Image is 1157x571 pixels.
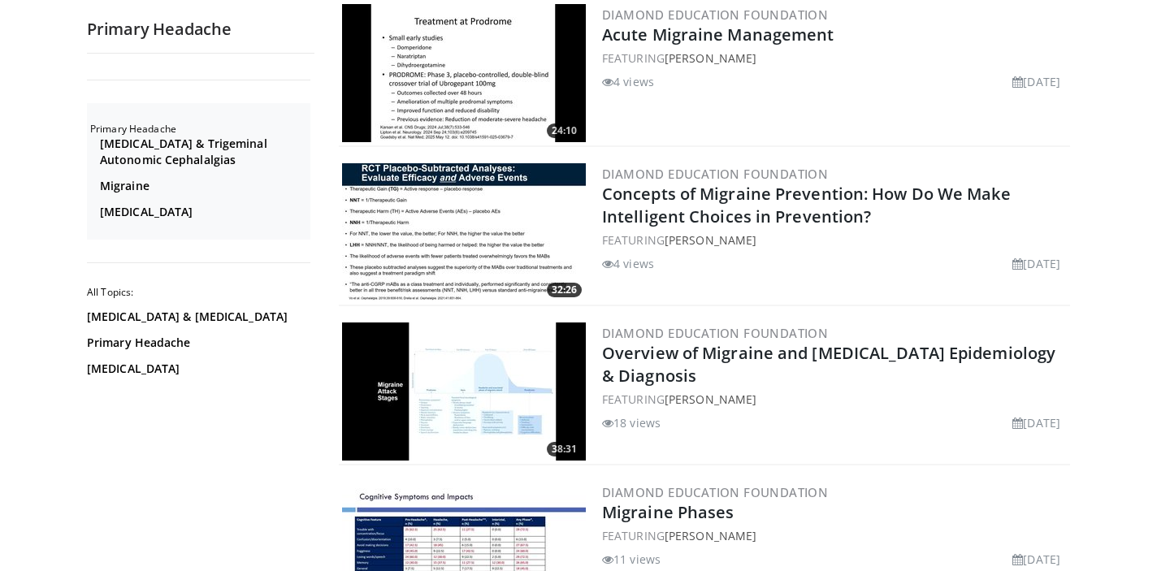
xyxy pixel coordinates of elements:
img: 06cd334b-aef2-4f6d-b965-38e29bf2fcfc.300x170_q85_crop-smart_upscale.jpg [342,163,586,301]
a: Diamond Education Foundation [602,6,828,23]
div: FEATURING [602,50,1067,67]
span: 24:10 [547,123,582,138]
a: Overview of Migraine and [MEDICAL_DATA] Epidemiology & Diagnosis [602,342,1055,387]
li: 11 views [602,551,661,568]
li: 4 views [602,73,654,90]
h2: Primary Headache [90,123,310,136]
a: [MEDICAL_DATA] & [MEDICAL_DATA] [87,309,306,325]
li: [DATE] [1012,414,1060,431]
span: 38:31 [547,442,582,456]
h2: All Topics: [87,286,310,299]
a: [PERSON_NAME] [665,50,756,66]
a: 24:10 [342,4,586,142]
a: 32:26 [342,163,586,301]
a: [MEDICAL_DATA] [87,361,306,377]
img: 0c1497b5-f351-48f3-aeea-1dedb0439dfd.300x170_q85_crop-smart_upscale.jpg [342,322,586,461]
a: [PERSON_NAME] [665,232,756,248]
li: 4 views [602,255,654,272]
h2: Primary Headache [87,19,314,40]
div: FEATURING [602,527,1067,544]
span: 32:26 [547,283,582,297]
a: Diamond Education Foundation [602,166,828,182]
img: b0e2f337-4edd-4466-9607-145ae61bbe8d.300x170_q85_crop-smart_upscale.jpg [342,4,586,142]
a: [MEDICAL_DATA] [100,204,306,220]
a: Acute Migraine Management [602,24,834,45]
li: 18 views [602,414,661,431]
a: [PERSON_NAME] [665,528,756,543]
a: Primary Headache [87,335,306,351]
a: Migraine [100,178,306,194]
a: Concepts of Migraine Prevention: How Do We Make Intelligent Choices in Prevention? [602,183,1011,227]
li: [DATE] [1012,255,1060,272]
li: [DATE] [1012,551,1060,568]
div: FEATURING [602,231,1067,249]
li: [DATE] [1012,73,1060,90]
a: [MEDICAL_DATA] & Trigeminal Autonomic Cephalalgias [100,136,306,168]
a: 38:31 [342,322,586,461]
a: [PERSON_NAME] [665,391,756,407]
a: Migraine Phases [602,501,734,523]
a: Diamond Education Foundation [602,325,828,341]
div: FEATURING [602,391,1067,408]
a: Diamond Education Foundation [602,484,828,500]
